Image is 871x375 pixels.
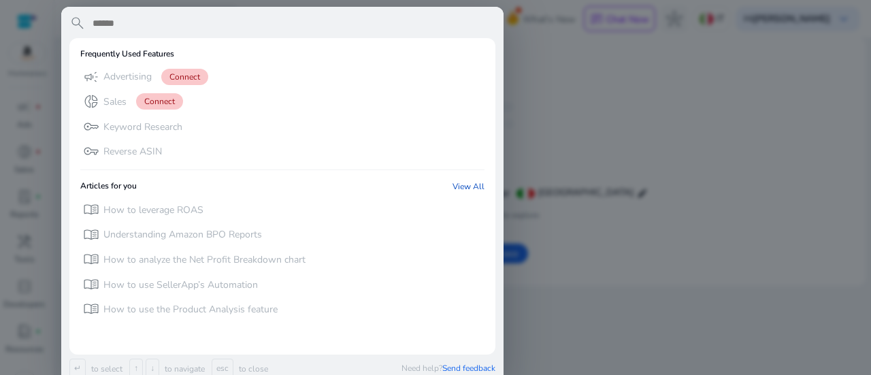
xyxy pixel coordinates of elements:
[103,278,258,292] p: How to use SellerApp’s Automation
[83,118,99,135] span: key
[103,120,182,134] p: Keyword Research
[103,228,262,242] p: Understanding Amazon BPO Reports
[103,145,162,159] p: Reverse ASIN
[83,276,99,293] span: menu_book
[161,69,208,85] span: Connect
[88,363,122,374] p: to select
[103,303,278,316] p: How to use the Product Analysis feature
[453,181,484,192] a: View All
[103,253,306,267] p: How to analyze the Net Profit Breakdown chart
[83,69,99,85] span: campaign
[103,203,203,217] p: How to leverage ROAS
[83,143,99,159] span: vpn_key
[162,363,205,374] p: to navigate
[103,70,152,84] p: Advertising
[401,363,495,374] p: Need help?
[236,363,268,374] p: to close
[83,93,99,110] span: donut_small
[83,251,99,267] span: menu_book
[69,15,86,31] span: search
[442,363,495,374] span: Send feedback
[103,95,127,109] p: Sales
[83,227,99,243] span: menu_book
[83,301,99,317] span: menu_book
[80,49,174,59] h6: Frequently Used Features
[83,201,99,218] span: menu_book
[136,93,183,110] span: Connect
[80,181,137,192] h6: Articles for you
